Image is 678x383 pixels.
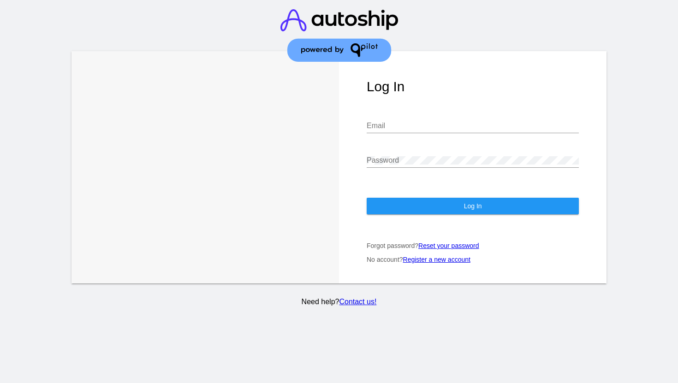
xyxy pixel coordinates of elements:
[367,242,579,249] p: Forgot password?
[367,79,579,94] h1: Log In
[367,198,579,214] button: Log In
[403,256,470,263] a: Register a new account
[367,256,579,263] p: No account?
[70,298,608,306] p: Need help?
[367,122,579,130] input: Email
[464,202,482,210] span: Log In
[339,298,376,306] a: Contact us!
[418,242,479,249] a: Reset your password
